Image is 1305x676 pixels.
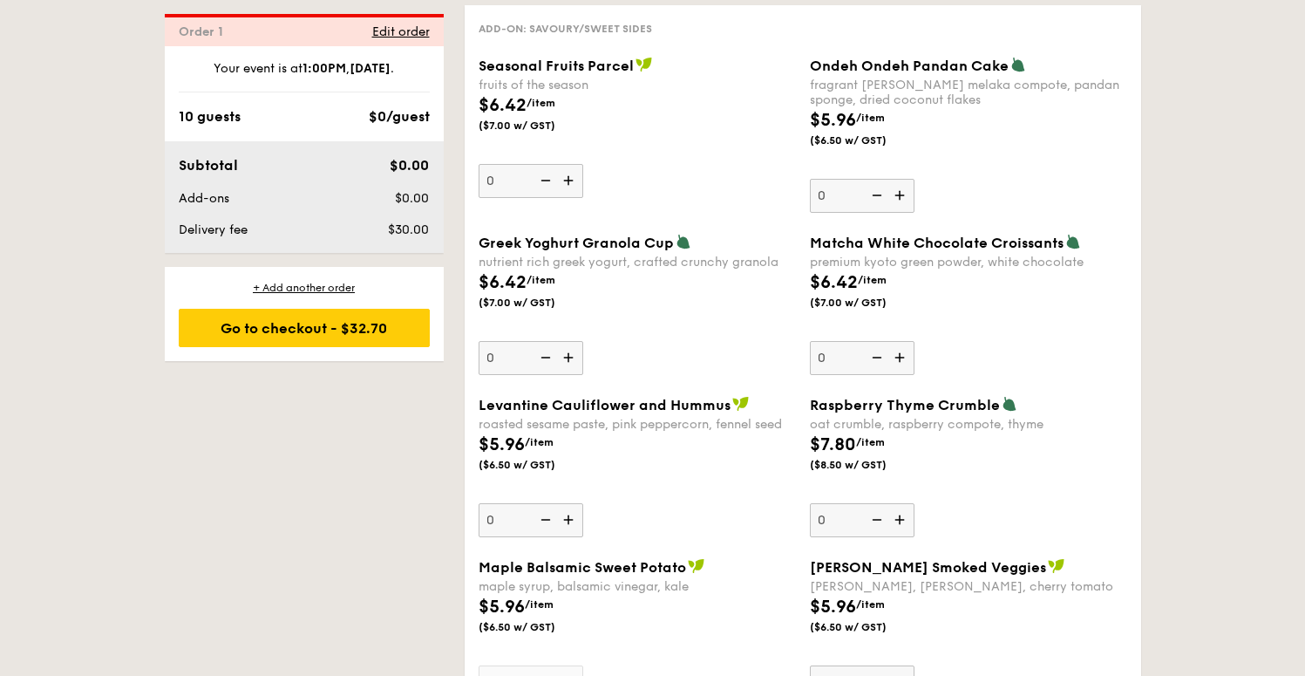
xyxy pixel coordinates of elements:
div: fragrant [PERSON_NAME] melaka compote, pandan sponge, dried coconut flakes [810,78,1127,107]
div: nutrient rich greek yogurt, crafted crunchy granola [479,255,796,270]
img: icon-vegan.f8ff3823.svg [636,57,653,72]
div: Your event is at , . [179,60,430,92]
img: icon-add.58712e84.svg [888,503,914,536]
span: $5.96 [479,434,525,455]
span: ($7.00 w/ GST) [479,296,597,310]
img: icon-add.58712e84.svg [557,341,583,374]
span: Ondeh Ondeh Pandan Cake [810,58,1009,74]
div: + Add another order [179,281,430,295]
span: ($7.00 w/ GST) [479,119,597,133]
span: ($6.50 w/ GST) [810,133,928,147]
div: fruits of the season [479,78,796,92]
span: [PERSON_NAME] Smoked Veggies [810,559,1046,576]
input: Ondeh Ondeh Pandan Cakefragrant [PERSON_NAME] melaka compote, pandan sponge, dried coconut flakes... [810,179,914,213]
span: /item [527,97,555,109]
img: icon-reduce.1d2dbef1.svg [862,179,888,212]
div: Go to checkout - $32.70 [179,309,430,347]
img: icon-reduce.1d2dbef1.svg [862,341,888,374]
span: $6.42 [479,95,527,116]
strong: 1:00PM [302,61,346,76]
span: Delivery fee [179,222,248,237]
img: icon-reduce.1d2dbef1.svg [531,164,557,197]
img: icon-add.58712e84.svg [888,179,914,212]
div: 10 guests [179,106,241,127]
span: $30.00 [388,222,429,237]
span: $0.00 [395,191,429,206]
img: icon-vegan.f8ff3823.svg [688,558,705,574]
span: /item [856,112,885,124]
span: Greek Yoghurt Granola Cup [479,235,674,251]
span: Seasonal Fruits Parcel [479,58,634,74]
img: icon-reduce.1d2dbef1.svg [862,503,888,536]
span: Order 1 [179,24,230,39]
span: Add-on: Savoury/Sweet Sides [479,23,652,35]
span: $0.00 [390,157,429,174]
div: premium kyoto green powder, white chocolate [810,255,1127,270]
input: Levantine Cauliflower and Hummusroasted sesame paste, pink peppercorn, fennel seed$5.96/item($6.5... [479,503,583,537]
span: Subtotal [179,157,238,174]
img: icon-vegan.f8ff3823.svg [1048,558,1065,574]
div: oat crumble, raspberry compote, thyme [810,417,1127,432]
img: icon-add.58712e84.svg [888,341,914,374]
input: Seasonal Fruits Parcelfruits of the season$6.42/item($7.00 w/ GST) [479,164,583,198]
span: $5.96 [479,597,525,618]
span: /item [856,598,885,611]
span: /item [858,274,887,286]
span: $6.42 [479,272,527,293]
span: Matcha White Chocolate Croissants [810,235,1064,251]
span: Add-ons [179,191,229,206]
span: Raspberry Thyme Crumble [810,397,1000,413]
div: maple syrup, balsamic vinegar, kale [479,579,796,594]
img: icon-add.58712e84.svg [557,164,583,197]
img: icon-vegetarian.fe4039eb.svg [1002,396,1017,412]
span: ($8.50 w/ GST) [810,458,928,472]
span: $6.42 [810,272,858,293]
img: icon-vegetarian.fe4039eb.svg [676,234,691,249]
span: /item [856,436,885,448]
input: Greek Yoghurt Granola Cupnutrient rich greek yogurt, crafted crunchy granola$6.42/item($7.00 w/ GST) [479,341,583,375]
span: Levantine Cauliflower and Hummus [479,397,731,413]
span: ($6.50 w/ GST) [810,620,928,634]
span: /item [527,274,555,286]
img: icon-add.58712e84.svg [557,503,583,536]
strong: [DATE] [350,61,391,76]
img: icon-vegetarian.fe4039eb.svg [1010,57,1026,72]
span: /item [525,598,554,611]
span: Maple Balsamic Sweet Potato [479,559,686,576]
img: icon-reduce.1d2dbef1.svg [531,503,557,536]
input: Raspberry Thyme Crumbleoat crumble, raspberry compote, thyme$7.80/item($8.50 w/ GST) [810,503,914,537]
img: icon-vegetarian.fe4039eb.svg [1065,234,1081,249]
img: icon-vegan.f8ff3823.svg [732,396,750,412]
span: ($6.50 w/ GST) [479,458,597,472]
span: /item [525,436,554,448]
div: $0/guest [369,106,430,127]
div: roasted sesame paste, pink peppercorn, fennel seed [479,417,796,432]
span: $5.96 [810,110,856,131]
span: Edit order [372,24,430,39]
span: $7.80 [810,434,856,455]
div: [PERSON_NAME], [PERSON_NAME], cherry tomato [810,579,1127,594]
span: ($6.50 w/ GST) [479,620,597,634]
img: icon-reduce.1d2dbef1.svg [531,341,557,374]
span: ($7.00 w/ GST) [810,296,928,310]
input: Matcha White Chocolate Croissantspremium kyoto green powder, white chocolate$6.42/item($7.00 w/ GST) [810,341,914,375]
span: $5.96 [810,597,856,618]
